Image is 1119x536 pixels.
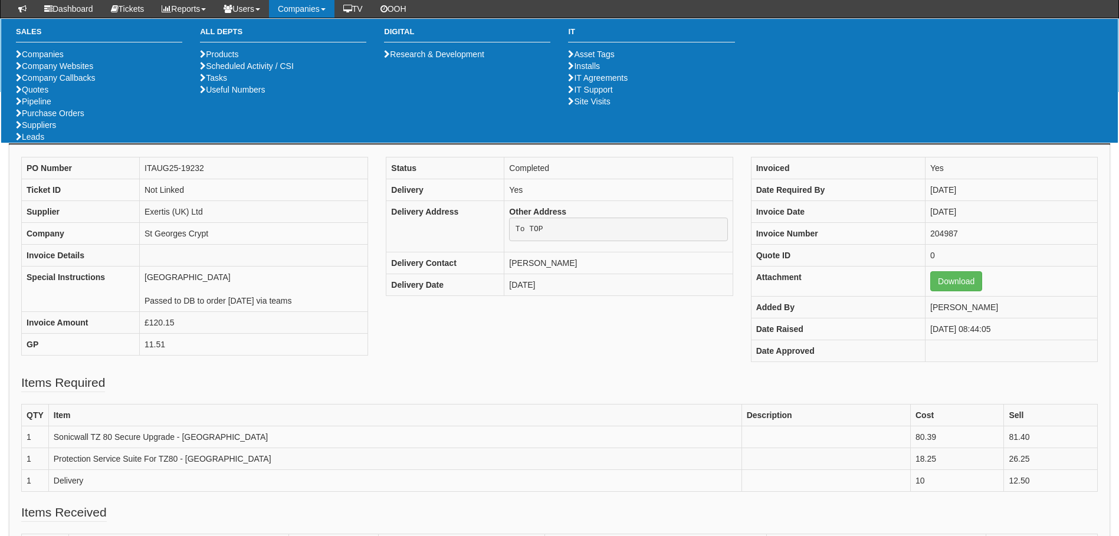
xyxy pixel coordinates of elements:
a: Purchase Orders [16,108,84,118]
td: St Georges Crypt [140,223,368,245]
td: Exertis (UK) Ltd [140,201,368,223]
th: Status [386,157,504,179]
td: 10 [910,470,1004,492]
td: 1 [22,426,49,448]
th: Invoiced [751,157,925,179]
td: 12.50 [1004,470,1098,492]
th: Invoice Details [22,245,140,267]
th: Sell [1004,405,1098,426]
th: Invoice Amount [22,312,140,334]
td: Delivery [48,470,741,492]
th: QTY [22,405,49,426]
th: Description [741,405,910,426]
b: Other Address [509,207,566,216]
th: Company [22,223,140,245]
th: Cost [910,405,1004,426]
a: Tasks [200,73,227,83]
a: IT Agreements [568,73,628,83]
td: Yes [926,157,1098,179]
th: Ticket ID [22,179,140,201]
a: Useful Numbers [200,85,265,94]
h3: All Depts [200,28,366,42]
td: Yes [504,179,733,201]
td: 0 [926,245,1098,267]
a: Research & Development [384,50,484,59]
td: [DATE] [926,201,1098,223]
th: Delivery [386,179,504,201]
a: Quotes [16,85,48,94]
th: Date Required By [751,179,925,201]
td: ITAUG25-19232 [140,157,368,179]
a: Pipeline [16,97,51,106]
legend: Items Received [21,504,107,522]
td: 26.25 [1004,448,1098,470]
td: [DATE] 08:44:05 [926,318,1098,340]
a: Company Callbacks [16,73,96,83]
td: [DATE] [504,274,733,295]
a: Companies [16,50,64,59]
h3: IT [568,28,734,42]
a: IT Support [568,85,612,94]
a: Products [200,50,238,59]
td: [DATE] [926,179,1098,201]
td: Protection Service Suite For TZ80 - [GEOGRAPHIC_DATA] [48,448,741,470]
legend: Items Required [21,374,105,392]
th: Delivery Address [386,201,504,252]
th: Delivery Date [386,274,504,295]
a: Scheduled Activity / CSI [200,61,294,71]
a: Leads [16,132,44,142]
a: Company Websites [16,61,93,71]
td: 204987 [926,223,1098,245]
th: Quote ID [751,245,925,267]
td: 81.40 [1004,426,1098,448]
th: Invoice Number [751,223,925,245]
th: Delivery Contact [386,252,504,274]
td: 11.51 [140,334,368,356]
th: Attachment [751,267,925,297]
td: 80.39 [910,426,1004,448]
th: Added By [751,297,925,318]
th: Invoice Date [751,201,925,223]
a: Suppliers [16,120,56,130]
td: [PERSON_NAME] [926,297,1098,318]
a: Asset Tags [568,50,614,59]
th: PO Number [22,157,140,179]
pre: To TOP [509,218,727,241]
td: £120.15 [140,312,368,334]
td: 1 [22,470,49,492]
a: Installs [568,61,600,71]
td: 18.25 [910,448,1004,470]
h3: Digital [384,28,550,42]
th: Date Approved [751,340,925,362]
th: Supplier [22,201,140,223]
td: [PERSON_NAME] [504,252,733,274]
th: Special Instructions [22,267,140,312]
a: Site Visits [568,97,610,106]
td: Sonicwall TZ 80 Secure Upgrade - [GEOGRAPHIC_DATA] [48,426,741,448]
th: Date Raised [751,318,925,340]
td: Completed [504,157,733,179]
h3: Sales [16,28,182,42]
td: Not Linked [140,179,368,201]
th: Item [48,405,741,426]
th: GP [22,334,140,356]
a: Download [930,271,982,291]
td: [GEOGRAPHIC_DATA] Passed to DB to order [DATE] via teams [140,267,368,312]
td: 1 [22,448,49,470]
